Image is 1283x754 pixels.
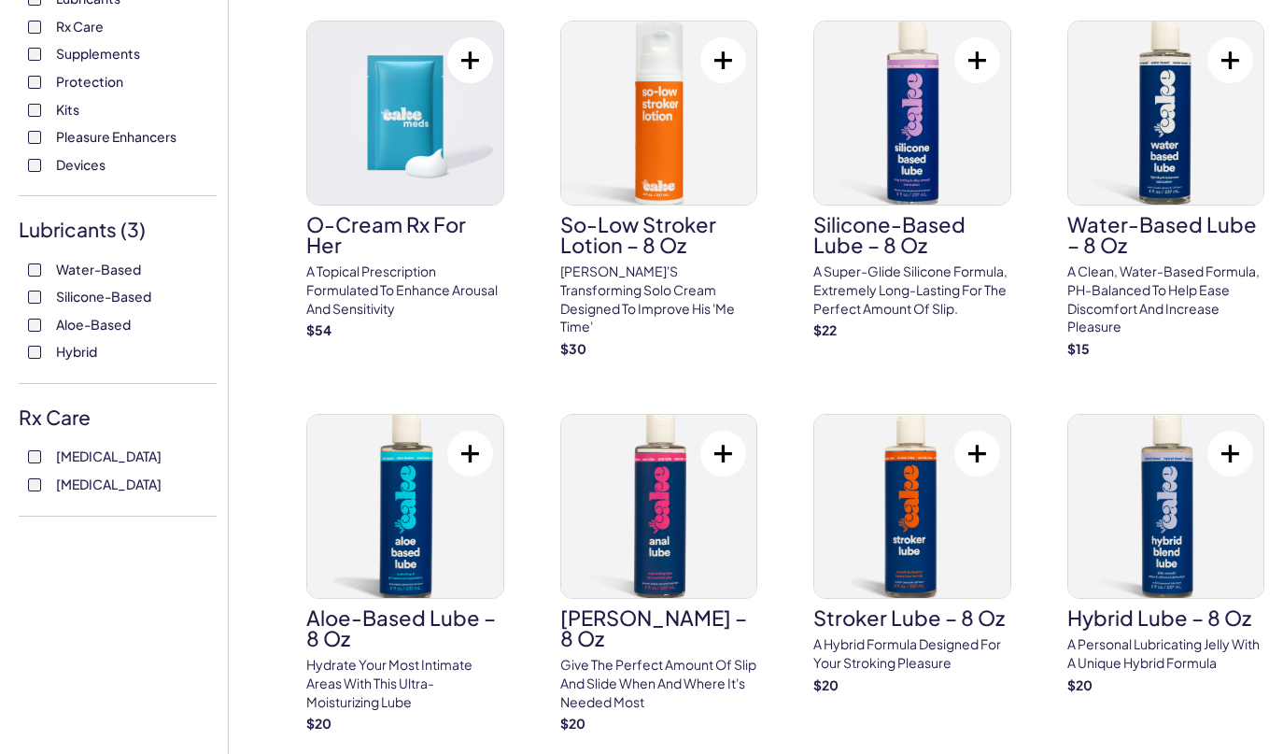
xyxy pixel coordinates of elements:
[1067,635,1265,672] p: A personal lubricating jelly with a unique hybrid formula
[560,263,758,335] p: [PERSON_NAME]'s transforming solo cream designed to improve his 'me time'
[56,444,162,468] span: [MEDICAL_DATA]
[56,284,151,308] span: Silicone-Based
[306,715,331,732] strong: $ 20
[56,257,141,281] span: Water-Based
[56,124,176,149] span: Pleasure Enhancers
[307,21,503,205] img: O-Cream Rx for Her
[28,263,41,277] input: Water-Based
[1067,676,1093,693] strong: $ 20
[813,263,1011,318] p: A super-glide silicone formula, extremely long-lasting for the perfect amount of slip.
[56,312,131,336] span: Aloe-Based
[813,21,1011,339] a: Silicone-Based Lube – 8 ozSilicone-Based Lube – 8 ozA super-glide silicone formula, extremely lon...
[306,214,504,255] h3: O-Cream Rx for Her
[28,159,41,172] input: Devices
[306,414,504,733] a: Aloe-Based Lube – 8 ozAloe-Based Lube – 8 ozHydrate your most intimate areas with this ultra-mois...
[28,104,41,117] input: Kits
[28,76,41,89] input: Protection
[1067,214,1265,255] h3: Water-Based Lube – 8 oz
[28,291,41,304] input: Silicone-Based
[28,21,41,34] input: Rx Care
[1067,340,1090,357] strong: $ 15
[813,607,1011,628] h3: Stroker Lube – 8 oz
[1067,263,1265,335] p: A clean, water-based formula, pH-balanced to help ease discomfort and increase pleasure
[813,214,1011,255] h3: Silicone-Based Lube – 8 oz
[306,656,504,711] p: Hydrate your most intimate areas with this ultra-moisturizing lube
[56,97,79,121] span: Kits
[56,472,162,496] span: [MEDICAL_DATA]
[1068,415,1264,598] img: Hybrid Lube – 8 oz
[1067,21,1265,358] a: Water-Based Lube – 8 ozWater-Based Lube – 8 ozA clean, water-based formula, pH-balanced to help e...
[28,450,41,463] input: [MEDICAL_DATA]
[306,321,331,338] strong: $ 54
[56,14,104,38] span: Rx Care
[560,414,758,733] a: Anal Lube – 8 oz[PERSON_NAME] – 8 ozGive the perfect amount of slip and slide when and where it's...
[560,715,585,732] strong: $ 20
[560,607,758,648] h3: [PERSON_NAME] – 8 oz
[56,152,106,177] span: Devices
[307,415,503,598] img: Aloe-Based Lube – 8 oz
[28,346,41,359] input: Hybrid
[28,478,41,491] input: [MEDICAL_DATA]
[814,415,1010,598] img: Stroker Lube – 8 oz
[28,131,41,144] input: Pleasure Enhancers
[813,635,1011,672] p: A hybrid formula designed for your stroking pleasure
[560,656,758,711] p: Give the perfect amount of slip and slide when and where it's needed most
[28,319,41,332] input: Aloe-Based
[28,48,41,61] input: Supplements
[56,69,123,93] span: Protection
[306,607,504,648] h3: Aloe-Based Lube – 8 oz
[56,339,97,363] span: Hybrid
[560,214,758,255] h3: So-Low Stroker Lotion – 8 oz
[814,21,1010,205] img: Silicone-Based Lube – 8 oz
[813,414,1011,694] a: Stroker Lube – 8 ozStroker Lube – 8 ozA hybrid formula designed for your stroking pleasure$20
[306,21,504,339] a: O-Cream Rx for HerO-Cream Rx for HerA topical prescription formulated to enhance arousal and sens...
[561,415,757,598] img: Anal Lube – 8 oz
[813,676,839,693] strong: $ 20
[306,263,504,318] p: A topical prescription formulated to enhance arousal and sensitivity
[561,21,757,205] img: So-Low Stroker Lotion – 8 oz
[560,21,758,358] a: So-Low Stroker Lotion – 8 ozSo-Low Stroker Lotion – 8 oz[PERSON_NAME]'s transforming solo cream d...
[813,321,837,338] strong: $ 22
[1067,607,1265,628] h3: Hybrid Lube – 8 oz
[560,340,586,357] strong: $ 30
[1067,414,1265,694] a: Hybrid Lube – 8 ozHybrid Lube – 8 ozA personal lubricating jelly with a unique hybrid formula$20
[1068,21,1264,205] img: Water-Based Lube – 8 oz
[56,41,140,65] span: Supplements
